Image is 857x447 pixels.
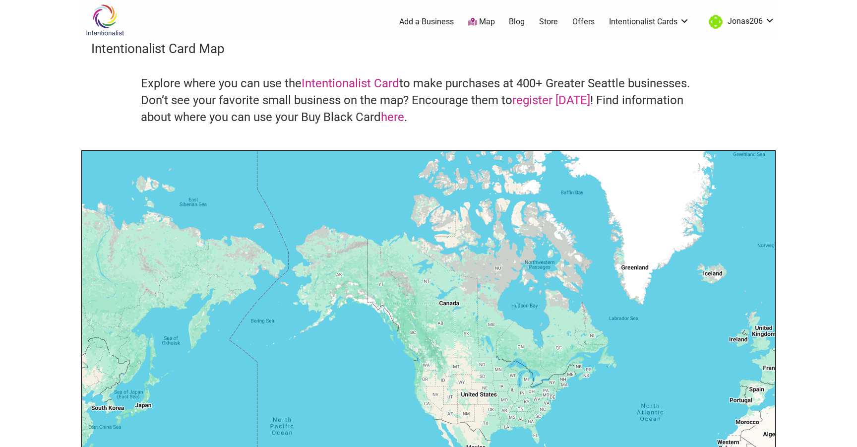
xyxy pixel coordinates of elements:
[141,75,716,126] h4: Explore where you can use the to make purchases at 400+ Greater Seattle businesses. Don’t see you...
[704,13,775,31] a: Jonas206
[609,16,689,27] a: Intentionalist Cards
[81,4,128,36] img: Intentionalist
[512,93,590,107] a: register [DATE]
[509,16,525,27] a: Blog
[539,16,558,27] a: Store
[302,76,399,90] a: Intentionalist Card
[468,16,495,28] a: Map
[91,40,766,58] h3: Intentionalist Card Map
[399,16,454,27] a: Add a Business
[381,110,404,124] a: here
[572,16,595,27] a: Offers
